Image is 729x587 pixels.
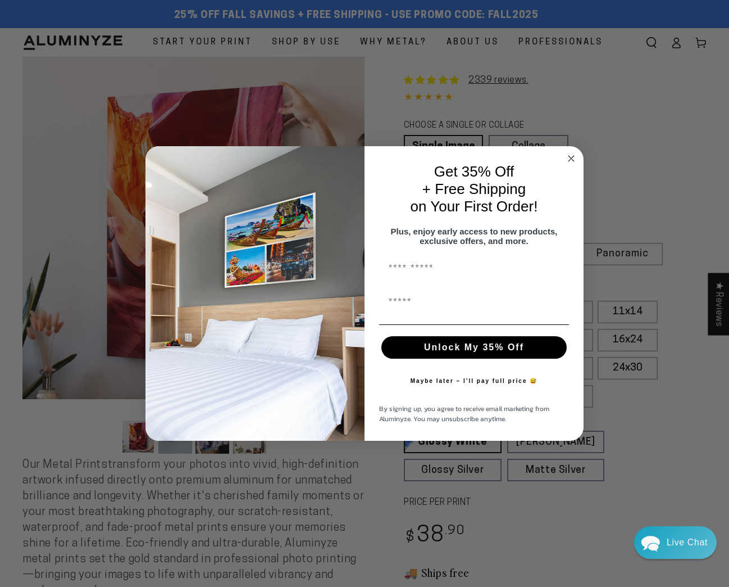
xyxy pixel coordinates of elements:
[411,198,538,215] span: on Your First Order!
[381,336,567,359] button: Unlock My 35% Off
[564,152,578,165] button: Close dialog
[391,227,558,246] span: Plus, enjoy early access to new products, exclusive offers, and more.
[667,526,708,559] div: Contact Us Directly
[145,146,364,441] img: 728e4f65-7e6c-44e2-b7d1-0292a396982f.jpeg
[422,180,526,197] span: + Free Shipping
[434,163,514,180] span: Get 35% Off
[379,324,569,325] img: underline
[405,370,544,392] button: Maybe later – I’ll pay full price 😅
[379,404,549,424] span: By signing up, you agree to receive email marketing from Aluminyze. You may unsubscribe anytime.
[634,526,717,559] div: Chat widget toggle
